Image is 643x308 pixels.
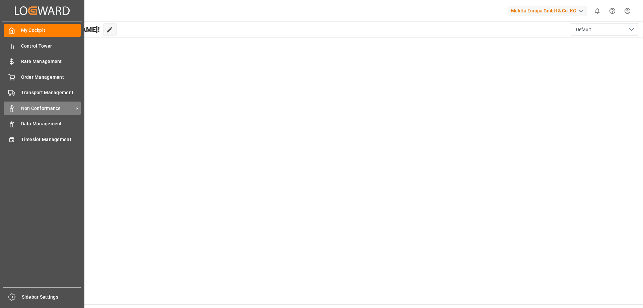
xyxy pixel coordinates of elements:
span: My Cockpit [21,27,81,34]
a: Data Management [4,117,81,130]
a: Rate Management [4,55,81,68]
span: Sidebar Settings [22,294,82,301]
span: Hello [PERSON_NAME]! [28,23,100,36]
a: Control Tower [4,39,81,52]
a: Transport Management [4,86,81,99]
button: open menu [571,23,638,36]
span: Transport Management [21,89,81,96]
span: Default [576,26,591,33]
a: Timeslot Management [4,133,81,146]
a: My Cockpit [4,24,81,37]
div: Melitta Europa GmbH & Co. KG [508,6,587,16]
span: Rate Management [21,58,81,65]
span: Order Management [21,74,81,81]
a: Order Management [4,70,81,83]
span: Timeslot Management [21,136,81,143]
span: Non Conformance [21,105,74,112]
button: show 0 new notifications [590,3,605,18]
button: Melitta Europa GmbH & Co. KG [508,4,590,17]
span: Data Management [21,120,81,127]
button: Help Center [605,3,620,18]
span: Control Tower [21,43,81,50]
